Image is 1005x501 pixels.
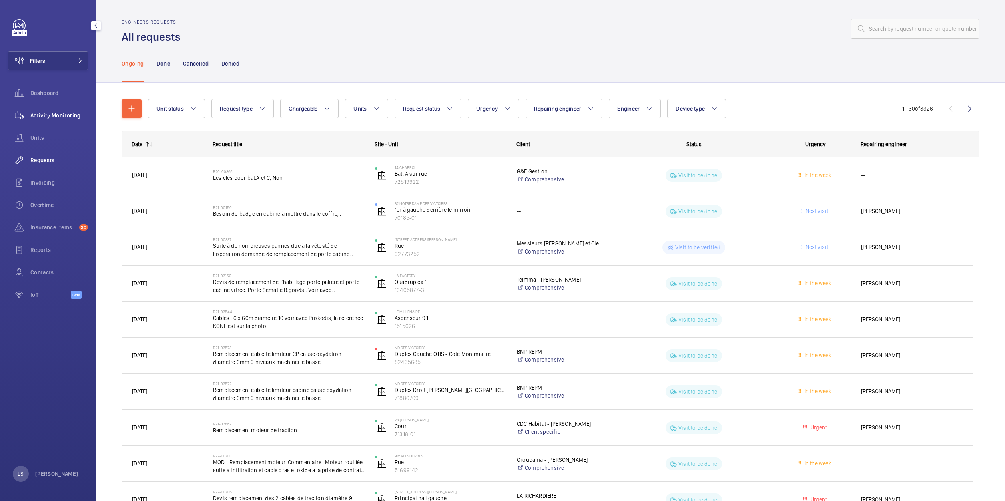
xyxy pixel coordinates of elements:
a: Comprehensive [517,392,608,400]
p: Cancelled [183,60,209,68]
p: Visit to be done [678,388,717,396]
span: Reports [30,246,88,254]
p: Visit to be done [678,460,717,468]
img: elevator.svg [377,459,387,469]
span: In the week [803,172,831,178]
p: Bat. A sur rue [395,170,506,178]
span: Requests [30,156,88,164]
span: Request type [220,105,253,112]
span: [DATE] [132,172,147,178]
img: elevator.svg [377,423,387,433]
span: [PERSON_NAME] [861,315,963,324]
span: In the week [803,280,831,286]
button: Unit status [148,99,205,118]
span: Request title [213,141,242,147]
span: Site - Unit [375,141,398,147]
span: [DATE] [132,316,147,322]
img: elevator.svg [377,171,387,180]
p: 32 NOTRE DAME DES VICTOIRES [395,201,506,206]
span: Contacts [30,268,88,276]
p: Visit to be done [678,280,717,288]
img: elevator.svg [377,351,387,360]
p: Duplex Droit [PERSON_NAME][GEOGRAPHIC_DATA] [395,386,506,394]
span: Remplacement câblette limiteur cabine cause oxydation diamètre 6mm 9 niveaux machinerie basse, [213,386,365,402]
a: Comprehensive [517,284,608,292]
p: Visit to be done [678,352,717,360]
span: Filters [30,57,45,65]
span: Urgent [809,424,827,431]
p: Visit to be verified [675,243,721,252]
span: Client [516,141,530,147]
p: Visit to be done [678,316,717,324]
span: -- [861,171,963,180]
p: 71886709 [395,394,506,402]
p: Messieurs [PERSON_NAME] et Cie - [517,239,608,247]
span: Units [353,105,367,112]
p: Visit to be done [678,424,717,432]
p: 71318-01 [395,430,506,438]
h2: R21-03544 [213,309,365,314]
a: Comprehensive [517,247,608,256]
p: 1515626 [395,322,506,330]
span: Câbles : 6 x 60m diamètre 10 voir avec Prokodis, la référence KONE est sur la photo. [213,314,365,330]
span: [DATE] [132,208,147,214]
span: IoT [30,291,71,299]
span: [PERSON_NAME] [861,207,963,216]
p: G&E Gestion [517,167,608,175]
p: BNP REPM [517,348,608,356]
p: Visit to be done [678,207,717,215]
span: Beta [71,291,82,299]
button: Repairing engineer [526,99,603,118]
h1: All requests [122,30,185,44]
span: [PERSON_NAME] [861,279,963,288]
span: 1 - 30 3326 [902,106,933,111]
p: 14 Chabrol [395,165,506,170]
p: Groupama - [PERSON_NAME] [517,456,608,464]
img: elevator.svg [377,387,387,396]
p: 9 Malesherbes [395,453,506,458]
span: [DATE] [132,280,147,286]
span: Urgency [805,141,826,147]
img: elevator.svg [377,315,387,324]
h2: R21-00337 [213,237,365,242]
span: Request status [403,105,441,112]
img: elevator.svg [377,207,387,216]
p: ND DES VICTOIRES [395,381,506,386]
span: In the week [803,460,831,467]
p: LS [18,470,24,478]
input: Search by request number or quote number [851,19,979,39]
p: [STREET_ADDRESS][PERSON_NAME] [395,489,506,494]
p: 28 [PERSON_NAME] [395,417,506,422]
p: Denied [221,60,239,68]
p: 82435685 [395,358,506,366]
span: [DATE] [132,424,147,431]
button: Urgency [468,99,519,118]
span: [DATE] [132,460,147,467]
p: 72519922 [395,178,506,186]
span: [PERSON_NAME] [861,387,963,396]
h2: R21-03862 [213,421,365,426]
p: La Factory [395,273,506,278]
a: Comprehensive [517,175,608,183]
h2: R21-03573 [213,345,365,350]
a: Comprehensive [517,356,608,364]
p: ND DES VICTOIRES [395,345,506,350]
p: Ascenseur 9.1 [395,314,506,322]
p: LE MILLENAIRE [395,309,506,314]
p: BNP REPM [517,384,608,392]
p: CDC Habitat - [PERSON_NAME] [517,420,608,428]
span: [PERSON_NAME] [861,423,963,432]
a: Client specific [517,428,608,436]
button: Engineer [609,99,661,118]
div: -- [517,207,608,216]
span: Engineer [617,105,640,112]
span: Remplacement câblette limiteur CP cause oxydation diamètre 6mm 9 niveaux machinerie basse, [213,350,365,366]
span: In the week [803,352,831,358]
p: Telmma - [PERSON_NAME] [517,276,608,284]
span: Chargeable [289,105,318,112]
img: elevator.svg [377,243,387,252]
span: Units [30,134,88,142]
h2: R21-00150 [213,205,365,210]
span: Dashboard [30,89,88,97]
p: 10405877-3 [395,286,506,294]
